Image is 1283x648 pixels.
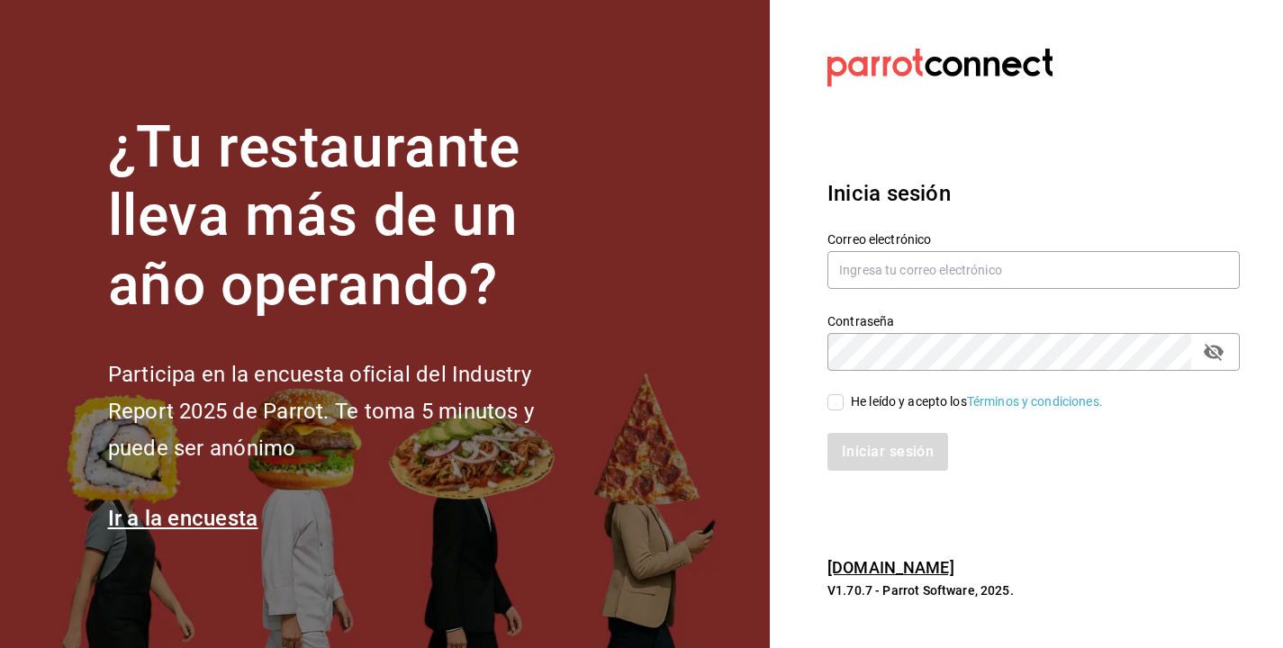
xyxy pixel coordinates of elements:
[108,506,258,531] a: Ir a la encuesta
[108,356,594,466] h2: Participa en la encuesta oficial del Industry Report 2025 de Parrot. Te toma 5 minutos y puede se...
[827,177,1240,210] h3: Inicia sesión
[827,558,954,577] a: [DOMAIN_NAME]
[827,581,1240,599] p: V1.70.7 - Parrot Software, 2025.
[1198,337,1229,367] button: passwordField
[827,251,1240,289] input: Ingresa tu correo electrónico
[827,314,1240,327] label: Contraseña
[108,113,594,320] h1: ¿Tu restaurante lleva más de un año operando?
[967,394,1103,409] a: Términos y condiciones.
[851,392,1103,411] div: He leído y acepto los
[827,232,1240,245] label: Correo electrónico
